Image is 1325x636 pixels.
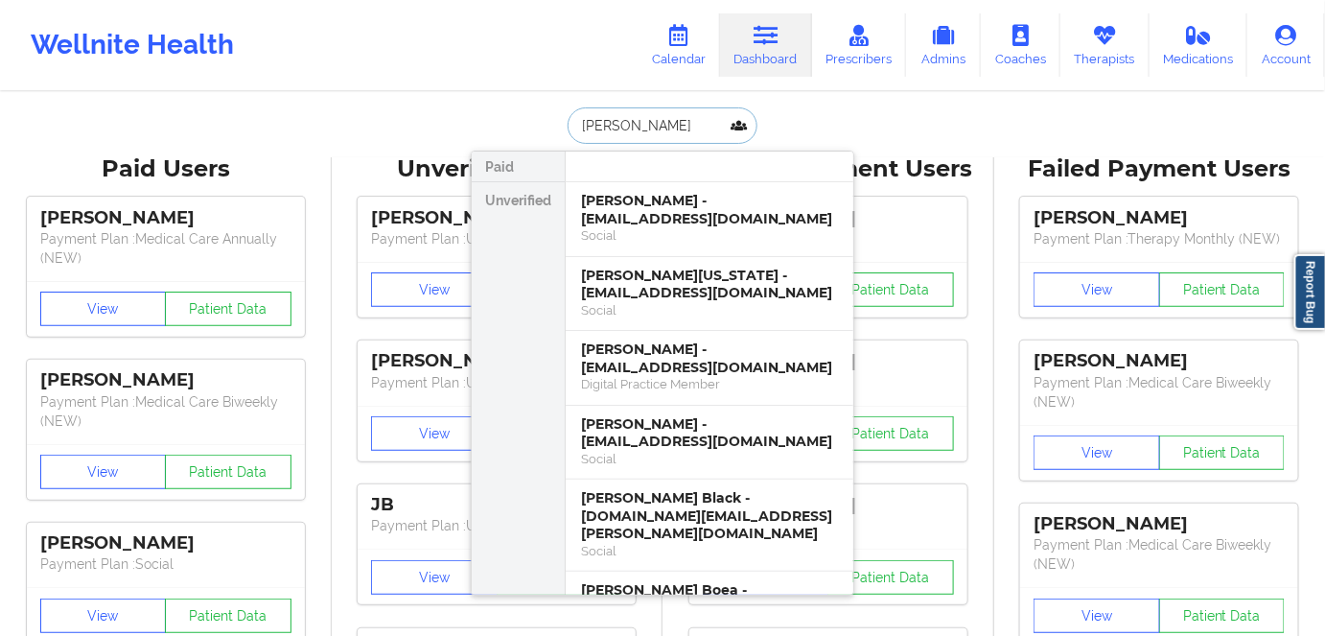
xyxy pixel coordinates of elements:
[40,369,291,391] div: [PERSON_NAME]
[906,13,981,77] a: Admins
[812,13,907,77] a: Prescribers
[40,455,167,489] button: View
[371,516,622,535] p: Payment Plan : Unmatched Plan
[1159,272,1286,307] button: Patient Data
[371,229,622,248] p: Payment Plan : Unmatched Plan
[371,416,498,451] button: View
[1034,373,1285,412] p: Payment Plan : Medical Care Biweekly (NEW)
[40,292,167,326] button: View
[638,13,720,77] a: Calendar
[581,302,838,318] div: Social
[371,207,622,229] div: [PERSON_NAME]
[827,560,954,595] button: Patient Data
[1247,13,1325,77] a: Account
[13,154,318,184] div: Paid Users
[371,494,622,516] div: JB
[581,415,838,451] div: [PERSON_NAME] - [EMAIL_ADDRESS][DOMAIN_NAME]
[581,227,838,244] div: Social
[981,13,1060,77] a: Coaches
[1150,13,1248,77] a: Medications
[1034,350,1285,372] div: [PERSON_NAME]
[581,489,838,543] div: [PERSON_NAME] Black - [DOMAIN_NAME][EMAIL_ADDRESS][PERSON_NAME][DOMAIN_NAME]
[581,543,838,559] div: Social
[581,376,838,392] div: Digital Practice Member
[40,392,291,431] p: Payment Plan : Medical Care Biweekly (NEW)
[371,350,622,372] div: [PERSON_NAME]
[1159,436,1286,470] button: Patient Data
[40,532,291,554] div: [PERSON_NAME]
[1060,13,1150,77] a: Therapists
[165,455,291,489] button: Patient Data
[1034,207,1285,229] div: [PERSON_NAME]
[472,152,565,182] div: Paid
[371,560,498,595] button: View
[1034,599,1160,633] button: View
[581,192,838,227] div: [PERSON_NAME] - [EMAIL_ADDRESS][DOMAIN_NAME]
[1159,599,1286,633] button: Patient Data
[40,599,167,633] button: View
[371,272,498,307] button: View
[40,229,291,268] p: Payment Plan : Medical Care Annually (NEW)
[720,13,812,77] a: Dashboard
[581,581,838,617] div: [PERSON_NAME] Boea - [EMAIL_ADDRESS][DOMAIN_NAME]
[1008,154,1313,184] div: Failed Payment Users
[1034,513,1285,535] div: [PERSON_NAME]
[371,373,622,392] p: Payment Plan : Unmatched Plan
[165,292,291,326] button: Patient Data
[345,154,650,184] div: Unverified Users
[1294,254,1325,330] a: Report Bug
[1034,272,1160,307] button: View
[40,207,291,229] div: [PERSON_NAME]
[40,554,291,574] p: Payment Plan : Social
[1034,436,1160,470] button: View
[581,451,838,467] div: Social
[1034,229,1285,248] p: Payment Plan : Therapy Monthly (NEW)
[165,599,291,633] button: Patient Data
[581,267,838,302] div: [PERSON_NAME][US_STATE] - [EMAIL_ADDRESS][DOMAIN_NAME]
[581,341,838,376] div: [PERSON_NAME] - [EMAIL_ADDRESS][DOMAIN_NAME]
[827,272,954,307] button: Patient Data
[1034,535,1285,574] p: Payment Plan : Medical Care Biweekly (NEW)
[827,416,954,451] button: Patient Data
